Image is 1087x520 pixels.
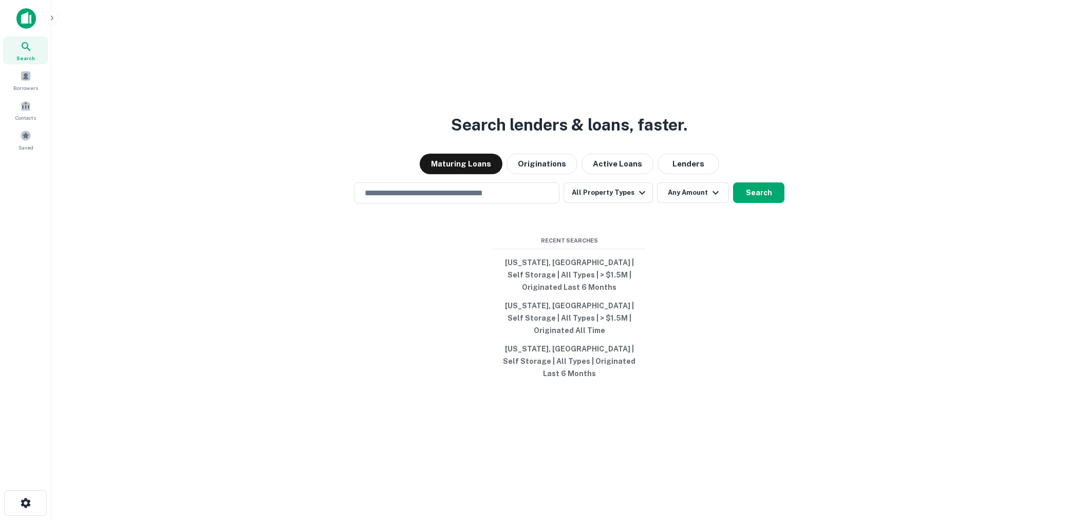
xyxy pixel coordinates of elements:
[13,84,38,92] span: Borrowers
[492,296,646,340] button: [US_STATE], [GEOGRAPHIC_DATA] | Self Storage | All Types | > $1.5M | Originated All Time
[420,154,502,174] button: Maturing Loans
[492,340,646,383] button: [US_STATE], [GEOGRAPHIC_DATA] | Self Storage | All Types | Originated Last 6 Months
[733,182,784,203] button: Search
[564,182,653,203] button: All Property Types
[582,154,653,174] button: Active Loans
[3,126,48,154] a: Saved
[658,154,719,174] button: Lenders
[1036,438,1087,487] iframe: Chat Widget
[657,182,729,203] button: Any Amount
[3,66,48,94] a: Borrowers
[16,8,36,29] img: capitalize-icon.png
[451,113,687,137] h3: Search lenders & loans, faster.
[492,236,646,245] span: Recent Searches
[492,253,646,296] button: [US_STATE], [GEOGRAPHIC_DATA] | Self Storage | All Types | > $1.5M | Originated Last 6 Months
[3,96,48,124] a: Contacts
[16,54,35,62] span: Search
[507,154,577,174] button: Originations
[18,143,33,152] span: Saved
[15,114,36,122] span: Contacts
[3,36,48,64] a: Search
